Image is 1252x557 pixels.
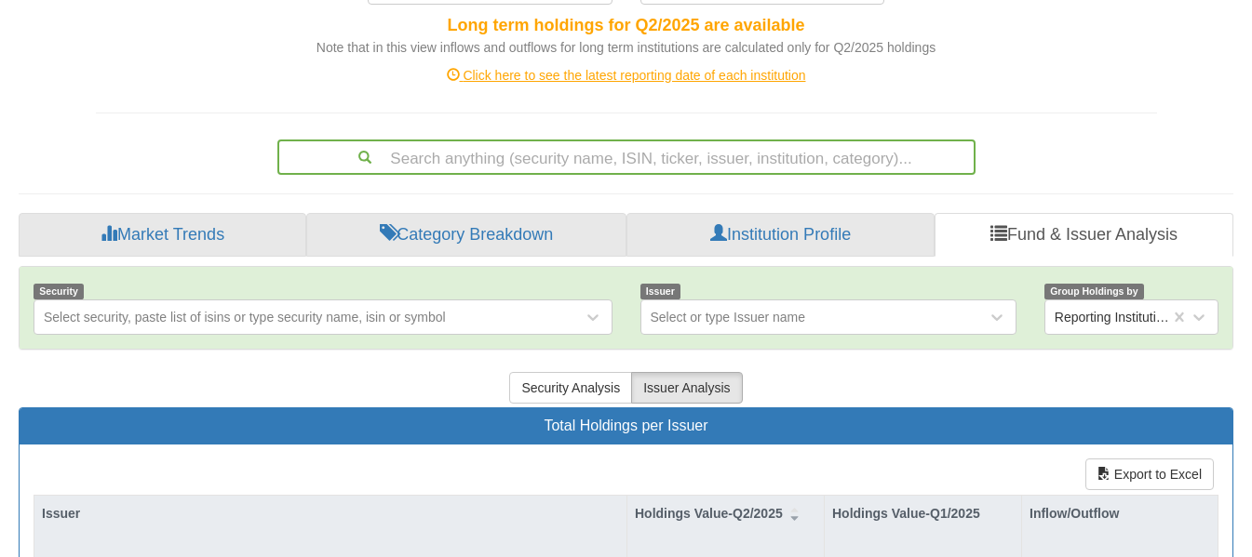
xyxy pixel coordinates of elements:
[279,141,974,173] div: Search anything (security name, ISIN, ticker, issuer, institution, category)...
[34,496,626,531] div: Issuer
[1022,496,1218,531] div: Inflow/Outflow
[651,308,806,326] div: Select or type Issuer name
[509,372,632,404] button: Security Analysis
[96,14,1157,38] div: Long term holdings for Q2/2025 are available
[935,213,1233,258] a: Fund & Issuer Analysis
[96,38,1157,57] div: Note that in this view inflows and outflows for long term institutions are calculated only for Q2...
[82,66,1171,85] div: Click here to see the latest reporting date of each institution
[44,308,446,326] div: Select security, paste list of isins or type security name, isin or symbol
[825,496,1021,531] div: Holdings Value-Q1/2025
[1085,458,1214,490] button: Export to Excel
[1055,308,1172,326] div: Reporting Institutions
[1044,284,1144,299] span: Group Holdings by
[34,284,84,299] span: Security
[34,418,1218,434] h3: Total Holdings per Issuer
[631,372,742,404] button: Issuer Analysis
[640,284,681,299] span: Issuer
[306,213,626,258] a: Category Breakdown
[627,496,824,531] div: Holdings Value-Q2/2025
[19,213,306,258] a: Market Trends
[626,213,935,258] a: Institution Profile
